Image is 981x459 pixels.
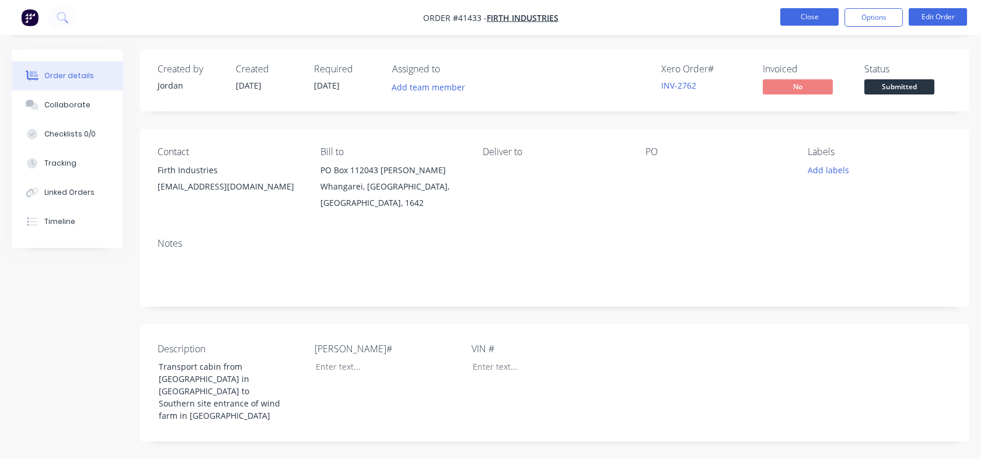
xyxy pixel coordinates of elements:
[320,178,465,211] div: Whangarei, [GEOGRAPHIC_DATA], [GEOGRAPHIC_DATA], 1642
[801,162,855,178] button: Add labels
[44,187,95,198] div: Linked Orders
[392,64,509,75] div: Assigned to
[472,342,617,356] label: VIN #
[158,146,302,157] div: Contact
[158,64,222,75] div: Created by
[386,79,472,95] button: Add team member
[44,100,90,110] div: Collaborate
[12,178,123,207] button: Linked Orders
[864,64,952,75] div: Status
[763,79,833,94] span: No
[487,12,558,23] a: Firth Industries
[645,146,790,157] div: PO
[158,238,952,249] div: Notes
[158,178,302,195] div: [EMAIL_ADDRESS][DOMAIN_NAME]
[12,120,123,149] button: Checklists 0/0
[158,162,302,199] div: Firth Industries[EMAIL_ADDRESS][DOMAIN_NAME]
[423,12,487,23] span: Order #41433 -
[12,90,123,120] button: Collaborate
[236,80,261,91] span: [DATE]
[864,79,934,97] button: Submitted
[158,342,303,356] label: Description
[12,207,123,236] button: Timeline
[909,8,967,26] button: Edit Order
[320,162,465,211] div: PO Box 112043 [PERSON_NAME]Whangarei, [GEOGRAPHIC_DATA], [GEOGRAPHIC_DATA], 1642
[844,8,903,27] button: Options
[320,146,465,157] div: Bill to
[483,146,627,157] div: Deliver to
[21,9,39,26] img: Factory
[808,146,952,157] div: Labels
[44,158,76,169] div: Tracking
[149,358,295,424] div: Transport cabin from [GEOGRAPHIC_DATA] in [GEOGRAPHIC_DATA] to Southern site entrance of wind far...
[44,216,75,227] div: Timeline
[314,80,340,91] span: [DATE]
[314,64,378,75] div: Required
[320,162,465,178] div: PO Box 112043 [PERSON_NAME]
[780,8,839,26] button: Close
[315,342,460,356] label: [PERSON_NAME]#
[661,80,696,91] a: INV-2762
[236,64,300,75] div: Created
[864,79,934,94] span: Submitted
[158,162,302,178] div: Firth Industries
[392,79,472,95] button: Add team member
[763,64,850,75] div: Invoiced
[12,61,123,90] button: Order details
[158,79,222,92] div: Jordan
[661,64,749,75] div: Xero Order #
[12,149,123,178] button: Tracking
[44,129,96,139] div: Checklists 0/0
[44,71,94,81] div: Order details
